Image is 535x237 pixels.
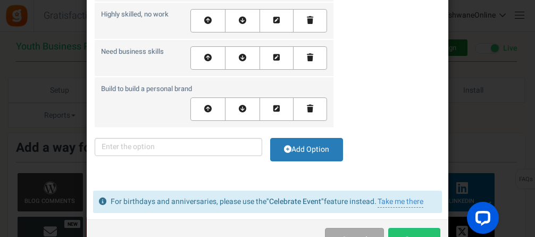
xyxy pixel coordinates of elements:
[378,196,423,208] a: Take me there
[270,138,343,161] a: Add Option
[101,43,164,57] strong: Need business skills
[101,6,169,20] strong: Highly skilled, no work
[95,138,262,156] input: Enter the option
[266,196,324,207] strong: "Celebrate Event"
[101,80,192,94] strong: Build to build a personal brand
[111,197,423,207] div: For birthdays and anniversaries, please use the feature instead.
